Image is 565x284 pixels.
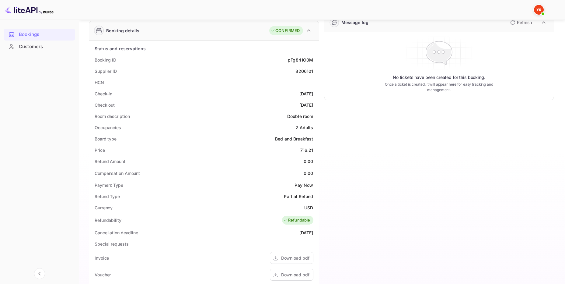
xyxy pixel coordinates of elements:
[304,158,313,165] div: 0.00
[288,57,313,63] div: pFg8rHO0M
[295,182,313,188] div: Pay Now
[275,136,313,142] div: Bed and Breakfast
[95,272,111,278] div: Voucher
[95,57,116,63] div: Booking ID
[95,124,121,131] div: Occupancies
[95,113,130,119] div: Room description
[507,18,534,27] button: Refresh
[95,229,138,236] div: Cancellation deadline
[393,74,485,80] p: No tickets have been created for this booking.
[95,79,104,86] div: HCN
[295,68,313,74] div: 8206101
[95,102,115,108] div: Check out
[95,91,112,97] div: Check-in
[299,229,313,236] div: [DATE]
[95,193,120,200] div: Refund Type
[281,272,309,278] div: Download pdf
[95,204,113,211] div: Currency
[4,29,75,40] a: Bookings
[95,45,146,52] div: Status and reservations
[4,41,75,52] a: Customers
[95,241,128,247] div: Special requests
[287,113,313,119] div: Double room
[284,217,310,223] div: Refundable
[95,147,105,153] div: Price
[299,102,313,108] div: [DATE]
[377,82,501,93] p: Once a ticket is created, it will appear here for easy tracking and management.
[19,43,72,50] div: Customers
[517,19,532,26] p: Refresh
[34,268,45,279] button: Collapse navigation
[284,193,313,200] div: Partial Refund
[295,124,313,131] div: 2 Adults
[95,68,117,74] div: Supplier ID
[271,28,300,34] div: CONFIRMED
[106,27,139,34] div: Booking details
[304,170,313,176] div: 0.00
[299,91,313,97] div: [DATE]
[300,147,313,153] div: 716.21
[304,204,313,211] div: USD
[95,136,117,142] div: Board type
[95,217,121,223] div: Refundability
[341,19,369,26] div: Message log
[281,255,309,261] div: Download pdf
[95,182,123,188] div: Payment Type
[19,31,72,38] div: Bookings
[4,41,75,53] div: Customers
[95,158,125,165] div: Refund Amount
[534,5,544,15] img: Yandex Support
[95,255,109,261] div: Invoice
[5,5,54,15] img: LiteAPI logo
[95,170,140,176] div: Compensation Amount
